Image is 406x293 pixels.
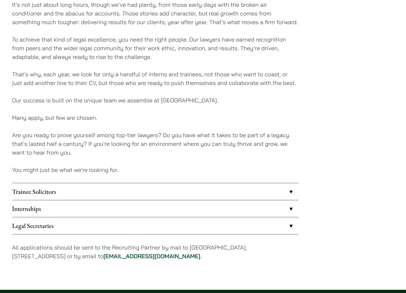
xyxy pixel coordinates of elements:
[12,70,299,87] p: That’s why, each year, we look for only a handful of interns and trainees, not those who want to ...
[12,0,299,26] p: It’s not just about long hours, though we’ve had plenty, from those early days with the broken ai...
[104,252,201,260] a: [EMAIL_ADDRESS][DOMAIN_NAME]
[12,131,299,157] p: Are you ready to prove yourself among top-tier lawyers? Do you have what it takes to be part of a...
[12,35,299,61] p: To achieve that kind of legal excellence, you need the right people. Our lawyers have earned reco...
[12,113,299,122] p: Many apply, but few are chosen.
[12,243,299,260] p: All applications should be sent to the Recruiting Partner by mail to [GEOGRAPHIC_DATA], [STREET_A...
[12,200,299,217] a: Internships
[12,96,299,105] p: Our success is built on the unique team we assemble at [GEOGRAPHIC_DATA].
[12,183,299,200] a: Trainee Solicitors
[12,165,299,174] p: You might just be what we’re looking for.
[12,217,299,234] a: Legal Secretaries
